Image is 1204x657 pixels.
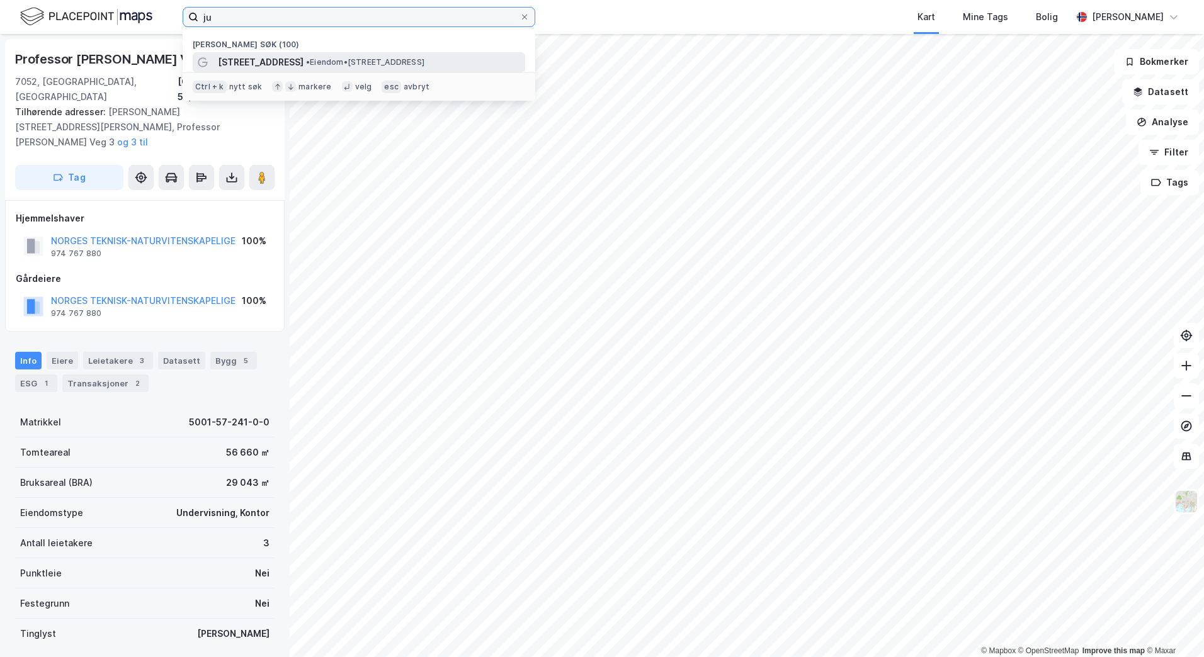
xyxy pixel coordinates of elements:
[15,374,57,392] div: ESG
[20,6,152,28] img: logo.f888ab2527a4732fd821a326f86c7f29.svg
[255,566,270,581] div: Nei
[355,82,372,92] div: velg
[255,596,270,611] div: Nei
[1114,49,1199,74] button: Bokmerker
[15,104,264,150] div: [PERSON_NAME][STREET_ADDRESS][PERSON_NAME], Professor [PERSON_NAME] Veg 3
[20,505,83,520] div: Eiendomstype
[1174,490,1198,514] img: Z
[1036,9,1058,25] div: Bolig
[981,646,1016,655] a: Mapbox
[16,211,274,226] div: Hjemmelshaver
[242,293,266,308] div: 100%
[1018,646,1079,655] a: OpenStreetMap
[15,74,178,104] div: 7052, [GEOGRAPHIC_DATA], [GEOGRAPHIC_DATA]
[1082,646,1145,655] a: Improve this map
[382,81,401,93] div: esc
[176,505,270,520] div: Undervisning, Kontor
[15,49,215,69] div: Professor [PERSON_NAME] Veg 1
[263,536,270,551] div: 3
[1122,79,1199,104] button: Datasett
[229,82,263,92] div: nytt søk
[20,536,93,551] div: Antall leietakere
[404,82,429,92] div: avbryt
[226,475,270,490] div: 29 043 ㎡
[51,308,101,318] div: 974 767 880
[298,82,331,92] div: markere
[20,415,61,430] div: Matrikkel
[51,249,101,259] div: 974 767 880
[306,57,310,67] span: •
[183,30,535,52] div: [PERSON_NAME] søk (100)
[917,9,935,25] div: Kart
[62,374,149,392] div: Transaksjoner
[15,106,108,117] span: Tilhørende adresser:
[242,233,266,249] div: 100%
[20,475,93,490] div: Bruksareal (BRA)
[15,352,42,369] div: Info
[1092,9,1164,25] div: [PERSON_NAME]
[40,377,52,390] div: 1
[15,165,123,190] button: Tag
[178,74,275,104] div: [GEOGRAPHIC_DATA], 57/241
[197,626,270,641] div: [PERSON_NAME]
[193,81,227,93] div: Ctrl + k
[20,596,69,611] div: Festegrunn
[226,445,270,460] div: 56 660 ㎡
[1139,140,1199,165] button: Filter
[306,57,424,67] span: Eiendom • [STREET_ADDRESS]
[131,377,144,390] div: 2
[1141,597,1204,657] iframe: Chat Widget
[218,55,304,70] span: [STREET_ADDRESS]
[239,354,252,367] div: 5
[198,8,520,26] input: Søk på adresse, matrikkel, gårdeiere, leietakere eller personer
[83,352,153,369] div: Leietakere
[210,352,257,369] div: Bygg
[189,415,270,430] div: 5001-57-241-0-0
[1140,170,1199,195] button: Tags
[47,352,78,369] div: Eiere
[963,9,1008,25] div: Mine Tags
[135,354,148,367] div: 3
[20,445,71,460] div: Tomteareal
[16,271,274,286] div: Gårdeiere
[20,626,56,641] div: Tinglyst
[20,566,62,581] div: Punktleie
[158,352,205,369] div: Datasett
[1126,109,1199,135] button: Analyse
